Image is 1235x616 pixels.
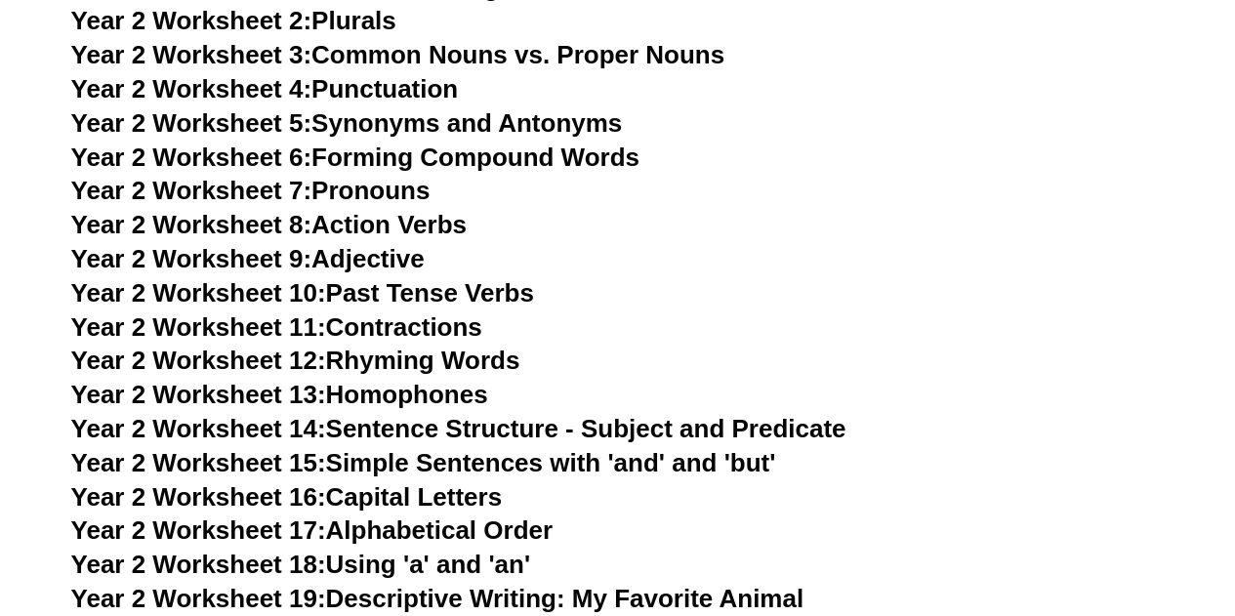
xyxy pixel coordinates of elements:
[71,550,326,579] span: Year 2 Worksheet 18:
[71,40,312,69] span: Year 2 Worksheet 3:
[71,414,326,443] span: Year 2 Worksheet 14:
[71,482,326,512] span: Year 2 Worksheet 16:
[71,210,312,239] span: Year 2 Worksheet 8:
[71,515,553,545] a: Year 2 Worksheet 17:Alphabetical Order
[71,448,326,477] span: Year 2 Worksheet 15:
[71,380,488,409] a: Year 2 Worksheet 13:Homophones
[71,515,326,545] span: Year 2 Worksheet 17:
[71,584,803,613] a: Year 2 Worksheet 19:Descriptive Writing: My Favorite Animal
[71,108,312,138] span: Year 2 Worksheet 5:
[71,414,846,443] a: Year 2 Worksheet 14:Sentence Structure - Subject and Predicate
[71,6,396,35] a: Year 2 Worksheet 2:Plurals
[71,550,530,579] a: Year 2 Worksheet 18:Using 'a' and 'an'
[71,176,431,205] a: Year 2 Worksheet 7:Pronouns
[71,74,312,103] span: Year 2 Worksheet 4:
[71,278,534,308] a: Year 2 Worksheet 10:Past Tense Verbs
[71,448,776,477] a: Year 2 Worksheet 15:Simple Sentences with 'and' and 'but'
[71,346,520,375] a: Year 2 Worksheet 12:Rhyming Words
[71,210,467,239] a: Year 2 Worksheet 8:Action Verbs
[71,176,312,205] span: Year 2 Worksheet 7:
[71,108,623,138] a: Year 2 Worksheet 5:Synonyms and Antonyms
[71,584,326,613] span: Year 2 Worksheet 19:
[71,482,502,512] a: Year 2 Worksheet 16:Capital Letters
[71,40,725,69] a: Year 2 Worksheet 3:Common Nouns vs. Proper Nouns
[71,380,326,409] span: Year 2 Worksheet 13:
[71,346,326,375] span: Year 2 Worksheet 12:
[71,6,312,35] span: Year 2 Worksheet 2:
[71,244,425,273] a: Year 2 Worksheet 9:Adjective
[71,143,312,172] span: Year 2 Worksheet 6:
[910,395,1235,616] iframe: Chat Widget
[71,278,326,308] span: Year 2 Worksheet 10:
[71,312,326,342] span: Year 2 Worksheet 11:
[71,74,459,103] a: Year 2 Worksheet 4:Punctuation
[71,244,312,273] span: Year 2 Worksheet 9:
[71,143,639,172] a: Year 2 Worksheet 6:Forming Compound Words
[71,312,482,342] a: Year 2 Worksheet 11:Contractions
